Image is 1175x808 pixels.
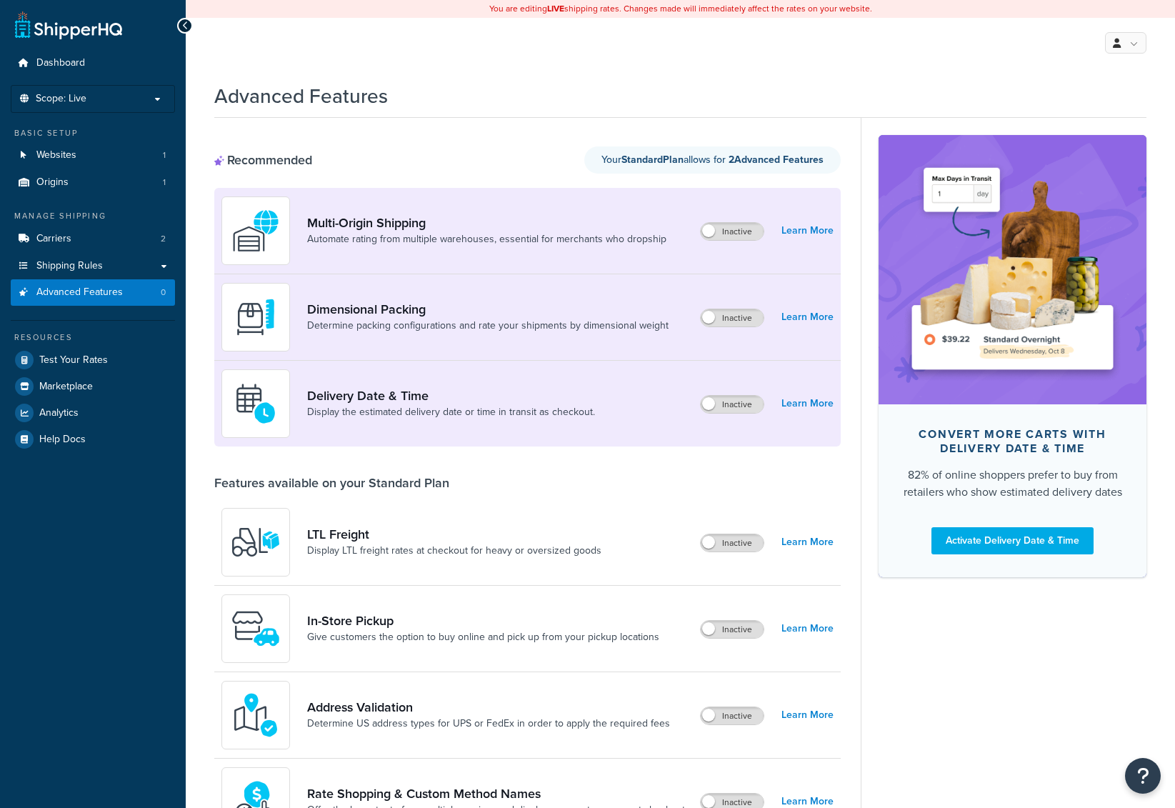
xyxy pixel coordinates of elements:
[931,527,1094,554] a: Activate Delivery Date & Time
[11,400,175,426] a: Analytics
[307,301,669,317] a: Dimensional Packing
[781,532,834,552] a: Learn More
[231,690,281,740] img: kIG8fy0lQAAAABJRU5ErkJggg==
[307,215,666,231] a: Multi-Origin Shipping
[36,233,71,245] span: Carriers
[307,405,595,419] a: Display the estimated delivery date or time in transit as checkout.
[36,260,103,272] span: Shipping Rules
[36,57,85,69] span: Dashboard
[781,619,834,639] a: Learn More
[621,152,684,167] strong: Standard Plan
[307,699,670,715] a: Address Validation
[781,221,834,241] a: Learn More
[11,279,175,306] li: Advanced Features
[231,604,281,654] img: wfgcfpwTIucLEAAAAASUVORK5CYII=
[701,223,764,240] label: Inactive
[11,331,175,344] div: Resources
[11,127,175,139] div: Basic Setup
[231,206,281,256] img: WatD5o0RtDAAAAAElFTkSuQmCC
[214,82,388,110] h1: Advanced Features
[901,427,1124,456] div: Convert more carts with delivery date & time
[701,621,764,638] label: Inactive
[11,142,175,169] li: Websites
[11,142,175,169] a: Websites1
[781,394,834,414] a: Learn More
[307,630,659,644] a: Give customers the option to buy online and pick up from your pickup locations
[901,467,1124,501] div: 82% of online shoppers prefer to buy from retailers who show estimated delivery dates
[11,226,175,252] li: Carriers
[307,613,659,629] a: In-Store Pickup
[36,176,69,189] span: Origins
[701,309,764,326] label: Inactive
[163,176,166,189] span: 1
[214,475,449,491] div: Features available on your Standard Plan
[231,379,281,429] img: gfkeb5ejjkALwAAAABJRU5ErkJggg==
[11,347,175,373] a: Test Your Rates
[781,705,834,725] a: Learn More
[781,307,834,327] a: Learn More
[307,232,666,246] a: Automate rating from multiple warehouses, essential for merchants who dropship
[39,434,86,446] span: Help Docs
[900,156,1125,382] img: feature-image-ddt-36eae7f7280da8017bfb280eaccd9c446f90b1fe08728e4019434db127062ab4.png
[307,388,595,404] a: Delivery Date & Time
[36,93,86,105] span: Scope: Live
[11,169,175,196] li: Origins
[547,2,564,15] b: LIVE
[11,427,175,452] a: Help Docs
[36,149,76,161] span: Websites
[39,381,93,393] span: Marketplace
[214,152,312,168] div: Recommended
[11,210,175,222] div: Manage Shipping
[11,279,175,306] a: Advanced Features0
[601,152,729,167] span: Your allows for
[11,169,175,196] a: Origins1
[231,292,281,342] img: DTVBYsAAAAAASUVORK5CYII=
[36,286,123,299] span: Advanced Features
[161,286,166,299] span: 0
[307,544,601,558] a: Display LTL freight rates at checkout for heavy or oversized goods
[729,152,824,167] strong: 2 Advanced Feature s
[11,253,175,279] a: Shipping Rules
[307,319,669,333] a: Determine packing configurations and rate your shipments by dimensional weight
[307,527,601,542] a: LTL Freight
[11,374,175,399] a: Marketplace
[1125,758,1161,794] button: Open Resource Center
[11,226,175,252] a: Carriers2
[307,717,670,731] a: Determine US address types for UPS or FedEx in order to apply the required fees
[231,517,281,567] img: y79ZsPf0fXUFUhFXDzUgf+ktZg5F2+ohG75+v3d2s1D9TjoU8PiyCIluIjV41seZevKCRuEjTPPOKHJsQcmKCXGdfprl3L4q7...
[39,407,79,419] span: Analytics
[701,396,764,413] label: Inactive
[39,354,108,366] span: Test Your Rates
[11,50,175,76] a: Dashboard
[161,233,166,245] span: 2
[701,707,764,724] label: Inactive
[163,149,166,161] span: 1
[307,786,685,802] a: Rate Shopping & Custom Method Names
[701,534,764,552] label: Inactive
